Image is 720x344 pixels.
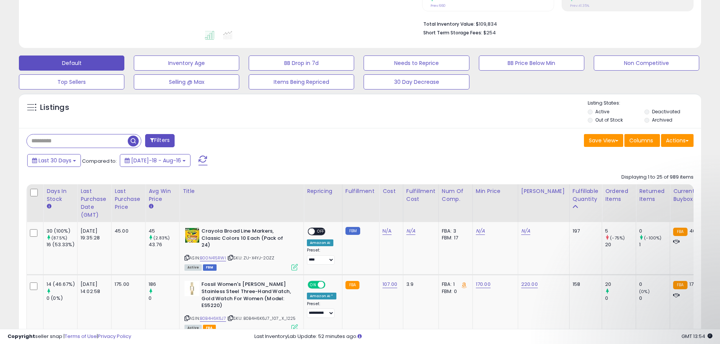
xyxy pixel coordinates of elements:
[46,241,77,248] div: 16 (53.33%)
[149,228,179,234] div: 45
[65,333,97,340] a: Terms of Use
[610,235,625,241] small: (-75%)
[595,108,609,115] label: Active
[673,187,712,203] div: Current Buybox Price
[689,227,703,234] span: 40.99
[134,56,239,71] button: Inventory Age
[521,187,566,195] div: [PERSON_NAME]
[442,288,467,295] div: FBM: 0
[573,281,596,288] div: 158
[184,228,200,243] img: 51XWvE3m6CL._SL40_.jpg
[307,301,336,318] div: Preset:
[81,281,105,295] div: [DATE] 14:02:58
[406,187,435,203] div: Fulfillment Cost
[149,295,179,302] div: 0
[115,187,142,211] div: Last Purchase Price
[605,187,633,203] div: Ordered Items
[8,333,131,340] div: seller snap | |
[51,235,67,241] small: (87.5%)
[249,56,354,71] button: BB Drop in 7d
[82,157,117,165] span: Compared to:
[201,228,293,251] b: Crayola Broad Line Markers, Classic Colors 10 Each (Pack of 24)
[81,228,105,241] div: [DATE] 19:35:28
[476,227,485,235] a: N/A
[149,281,179,288] div: 186
[201,281,293,311] b: Fossil Women's [PERSON_NAME] Stainless Steel Three-Hand Watch, Gold Watch For Women (Model: ES5220)
[200,255,226,261] a: B00N415RWI
[98,333,131,340] a: Privacy Policy
[624,134,660,147] button: Columns
[483,29,496,36] span: $254
[476,187,515,195] div: Min Price
[324,282,336,288] span: OFF
[652,117,672,123] label: Archived
[345,227,360,235] small: FBM
[442,281,467,288] div: FBA: 1
[639,187,667,203] div: Returned Items
[249,74,354,89] button: Items Being Repriced
[569,287,720,340] iframe: Intercom notifications message
[406,281,433,288] div: 3.9
[149,187,176,203] div: Avg Win Price
[423,21,475,27] b: Total Inventory Value:
[149,203,153,210] small: Avg Win Price.
[521,281,538,288] a: 220.00
[673,228,687,236] small: FBA
[203,264,217,271] span: FBM
[134,74,239,89] button: Selling @ Max
[661,134,694,147] button: Actions
[46,281,77,288] div: 14 (46.67%)
[184,264,202,271] span: All listings currently available for purchase on Amazon
[227,255,274,261] span: | SKU: ZU-X4YJ-2OZZ
[40,102,69,113] h5: Listings
[423,29,482,36] b: Short Term Storage Fees:
[442,228,467,234] div: FBA: 3
[573,228,596,234] div: 197
[652,108,680,115] label: Deactivated
[639,228,670,234] div: 0
[183,187,300,195] div: Title
[345,281,359,289] small: FBA
[594,56,699,71] button: Non Competitive
[584,134,623,147] button: Save View
[145,134,175,147] button: Filters
[673,281,687,289] small: FBA
[639,241,670,248] div: 1
[254,333,712,340] div: Last InventoryLab Update: 52 minutes ago.
[442,234,467,241] div: FBM: 17
[345,187,376,195] div: Fulfillment
[629,137,653,144] span: Columns
[153,235,170,241] small: (2.83%)
[8,333,35,340] strong: Copyright
[131,157,181,164] span: [DATE]-18 - Aug-16
[307,293,336,299] div: Amazon AI *
[39,157,71,164] span: Last 30 Days
[689,281,701,288] span: 170.2
[382,227,392,235] a: N/A
[521,227,530,235] a: N/A
[442,187,469,203] div: Num of Comp.
[46,203,51,210] small: Days In Stock.
[307,187,339,195] div: Repricing
[120,154,190,167] button: [DATE]-18 - Aug-16
[588,100,701,107] p: Listing States:
[573,187,599,203] div: Fulfillable Quantity
[19,56,124,71] button: Default
[46,295,77,302] div: 0 (0%)
[46,187,74,203] div: Days In Stock
[46,228,77,234] div: 30 (100%)
[27,154,81,167] button: Last 30 Days
[605,281,636,288] div: 20
[364,56,469,71] button: Needs to Reprice
[307,248,336,265] div: Preset:
[644,235,661,241] small: (-100%)
[605,228,636,234] div: 5
[307,239,333,246] div: Amazon AI
[315,228,327,235] span: OFF
[184,281,200,296] img: 31tJvUBAUcL._SL40_.jpg
[639,281,670,288] div: 0
[184,228,298,270] div: ASIN:
[605,241,636,248] div: 20
[115,281,139,288] div: 175.00
[406,227,415,235] a: N/A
